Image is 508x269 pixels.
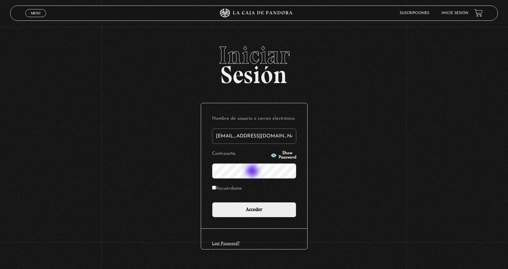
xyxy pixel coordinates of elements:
[212,202,296,217] input: Acceder
[474,9,483,17] a: View your shopping cart
[271,151,296,160] button: Show Password
[212,184,242,194] label: Recuérdame
[212,242,240,245] a: Lost Password?
[212,149,269,159] label: Contraseña
[10,43,498,67] span: Iniciar
[31,11,41,15] span: Menu
[10,43,498,82] h2: Sesión
[441,11,468,15] a: Inicie sesión
[212,114,296,124] label: Nombre de usuario o correo electrónico
[29,16,43,20] span: Cerrar
[279,151,296,160] span: Show Password
[400,11,429,15] a: Suscripciones
[212,186,216,190] input: Recuérdame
